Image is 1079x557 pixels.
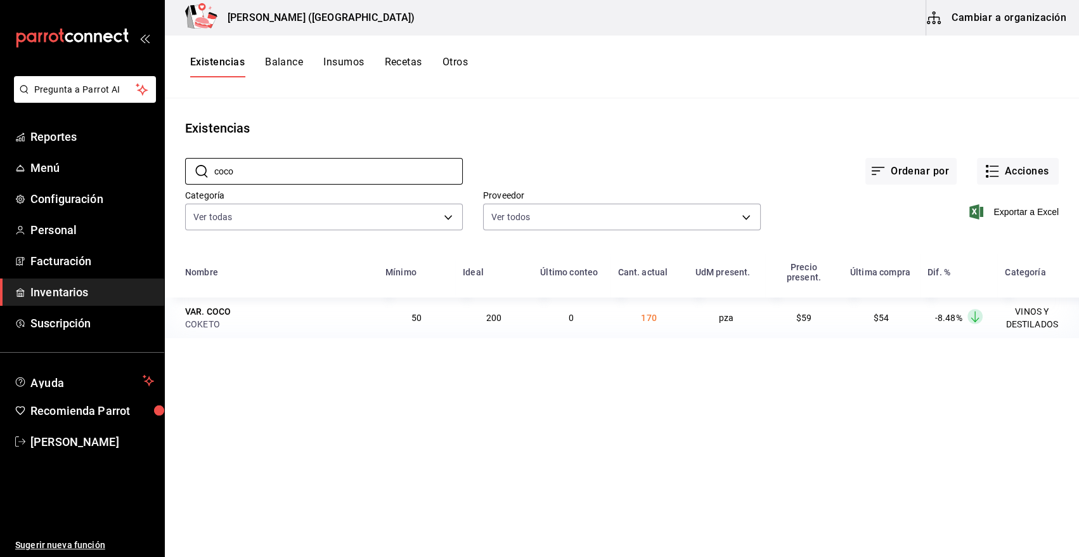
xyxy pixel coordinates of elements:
button: Pregunta a Parrot AI [14,76,156,103]
span: Sugerir nueva función [15,539,154,552]
label: Proveedor [483,191,761,200]
a: Pregunta a Parrot AI [9,92,156,105]
button: Otros [443,56,468,77]
span: 170 [641,313,656,323]
span: 200 [486,313,501,323]
button: Balance [265,56,303,77]
div: Dif. % [927,267,950,277]
input: Buscar nombre de insumo [214,159,463,184]
div: Mínimo [385,267,417,277]
div: Precio present. [773,262,835,282]
span: [PERSON_NAME] [30,433,154,450]
span: 50 [411,313,422,323]
span: Ver todas [193,211,232,223]
td: VINOS Y DESTILADOS [997,298,1079,338]
span: Pregunta a Parrot AI [34,83,136,96]
span: Menú [30,159,154,176]
div: navigation tabs [190,56,468,77]
span: Ayuda [30,373,138,388]
div: Último conteo [540,267,598,277]
button: Acciones [977,158,1059,185]
button: Exportar a Excel [972,204,1059,220]
td: pza [688,298,765,338]
h3: [PERSON_NAME] ([GEOGRAPHIC_DATA]) [217,10,415,25]
div: Categoría [1005,267,1045,277]
div: VAR. COCO [185,305,231,318]
div: Nombre [185,267,218,277]
span: Ver todos [491,211,530,223]
span: Facturación [30,252,154,270]
span: $54 [874,313,889,323]
button: open_drawer_menu [139,33,150,43]
button: Recetas [384,56,422,77]
span: Reportes [30,128,154,145]
span: Inventarios [30,284,154,301]
span: Personal [30,221,154,239]
div: COKETO [185,318,370,331]
label: Categoría [185,191,463,200]
span: Configuración [30,190,154,207]
button: Insumos [323,56,364,77]
div: Existencias [185,119,250,138]
button: Existencias [190,56,245,77]
div: Ideal [463,267,484,277]
span: -8.48% [935,313,962,323]
span: 0 [569,313,574,323]
div: Última compra [850,267,910,277]
span: Recomienda Parrot [30,402,154,419]
button: Ordenar por [865,158,957,185]
div: UdM present. [695,267,751,277]
div: Cant. actual [617,267,668,277]
span: $59 [796,313,811,323]
span: Suscripción [30,315,154,332]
